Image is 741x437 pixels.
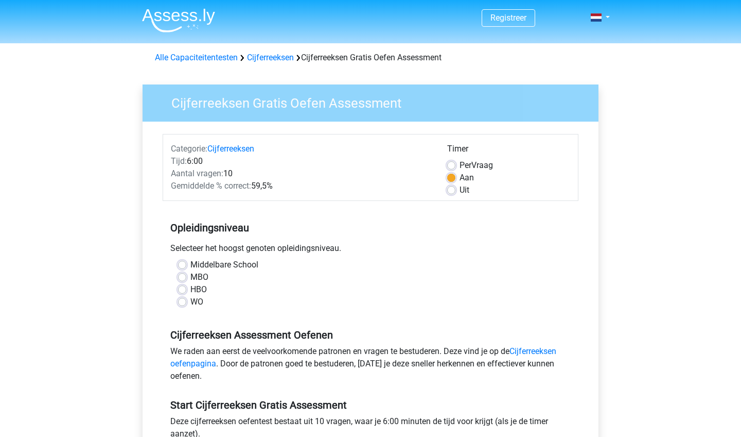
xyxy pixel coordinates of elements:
div: 6:00 [163,155,439,167]
label: Middelbare School [190,259,258,271]
div: We raden aan eerst de veelvoorkomende patronen en vragen te bestuderen. Deze vind je op de . Door... [163,345,578,386]
div: Selecteer het hoogst genoten opleidingsniveau. [163,242,578,259]
div: Cijferreeksen Gratis Oefen Assessment [151,52,590,64]
span: Gemiddelde % correct: [171,181,251,191]
a: Cijferreeksen [247,53,294,62]
div: 10 [163,167,439,180]
label: Uit [460,184,469,196]
h5: Cijferreeksen Assessment Oefenen [170,329,571,341]
span: Aantal vragen: [171,169,223,178]
label: WO [190,296,203,308]
label: Aan [460,172,474,184]
img: Assessly [142,8,215,32]
span: Tijd: [171,156,187,166]
a: Cijferreeksen [207,144,254,154]
label: HBO [190,283,207,296]
h5: Start Cijferreeksen Gratis Assessment [170,399,571,411]
span: Categorie: [171,144,207,154]
a: Alle Capaciteitentesten [155,53,238,62]
h5: Opleidingsniveau [170,217,571,238]
h3: Cijferreeksen Gratis Oefen Assessment [159,91,591,111]
label: MBO [190,271,208,283]
div: 59,5% [163,180,439,192]
a: Registreer [490,13,526,23]
div: Timer [447,143,570,159]
span: Per [460,160,471,170]
label: Vraag [460,159,493,172]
